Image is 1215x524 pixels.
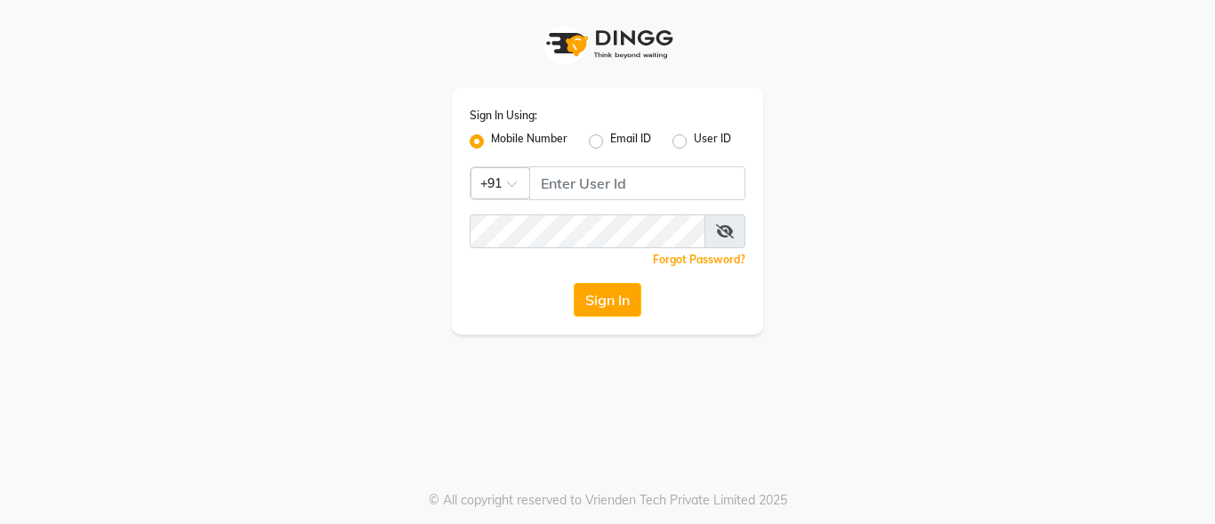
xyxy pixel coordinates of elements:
[470,214,705,248] input: Username
[653,253,745,266] a: Forgot Password?
[529,166,745,200] input: Username
[610,131,651,152] label: Email ID
[536,18,679,70] img: logo1.svg
[491,131,567,152] label: Mobile Number
[574,283,641,317] button: Sign In
[470,108,537,124] label: Sign In Using:
[694,131,731,152] label: User ID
